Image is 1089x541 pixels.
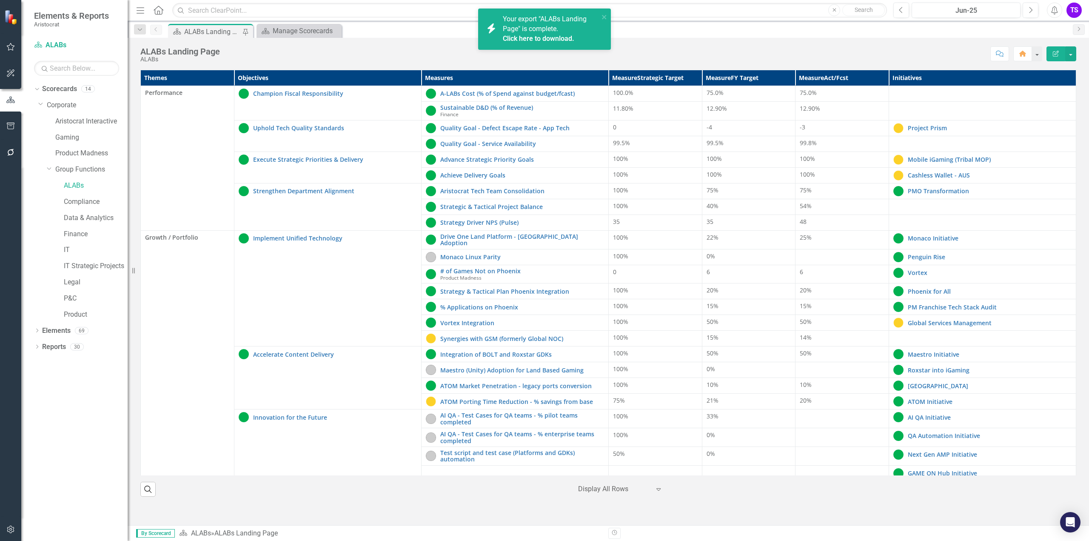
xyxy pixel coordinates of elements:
[908,172,1072,178] a: Cashless Wallet - AUS
[613,218,620,226] span: 35
[800,381,812,389] span: 10%
[707,233,718,241] span: 22%
[259,26,339,36] a: Manage Scorecards
[613,155,628,163] span: 100%
[893,365,904,375] img: On Track
[613,104,633,112] span: 11.80%
[800,155,815,163] span: 100%
[613,252,628,260] span: 100%
[426,186,436,196] img: On Track
[253,188,417,194] a: Strengthen Department Alignment
[141,230,234,481] td: Double-Click to Edit
[893,286,904,296] img: On Track
[426,349,436,359] img: On Track
[64,310,128,320] a: Product
[426,302,436,312] img: On Track
[426,318,436,328] img: On Track
[893,123,904,133] img: At Risk
[64,261,128,271] a: IT Strategic Projects
[889,447,1076,465] td: Double-Click to Edit Right Click for Context Menu
[64,294,128,303] a: P&C
[140,56,220,63] div: ALABs
[908,235,1072,241] a: Monaco Initiative
[3,9,20,25] img: ClearPoint Strategy
[234,230,421,346] td: Double-Click to Edit Right Click for Context Menu
[141,86,234,231] td: Double-Click to Edit
[915,6,1018,16] div: Jun-25
[64,229,128,239] a: Finance
[908,320,1072,326] a: Global Services Management
[908,125,1072,131] a: Project Prism
[421,447,608,465] td: Double-Click to Edit Right Click for Context Menu
[440,449,604,463] a: Test script and test case (Platforms and GDKs) automation
[893,468,904,478] img: On Track
[440,431,604,444] a: AI QA - Test Cases for QA teams - % enterprise teams completed
[800,333,812,341] span: 14%
[440,367,604,373] a: Maestro (Unity) Adoption for Land Based Gaming
[893,252,904,262] img: On Track
[426,269,436,279] img: On Track
[613,186,628,194] span: 100%
[613,396,625,404] span: 75%
[421,394,608,409] td: Double-Click to Edit Right Click for Context Menu
[421,183,608,199] td: Double-Click to Edit Right Click for Context Menu
[440,398,604,405] a: ATOM Porting Time Reduction - % savings from base
[889,167,1076,183] td: Double-Click to Edit Right Click for Context Menu
[613,123,616,131] span: 0
[440,219,604,226] a: Strategy Driver NPS (Pulse)
[145,89,230,97] span: Performance
[889,249,1076,265] td: Double-Click to Edit Right Click for Context Menu
[70,343,84,350] div: 30
[440,156,604,163] a: Advance Strategic Priority Goals
[613,431,628,439] span: 100%
[136,529,175,538] span: By Scorecard
[440,90,604,97] a: A-LABs Cost (% of Spend against budget/fcast)
[613,286,628,294] span: 100%
[253,414,417,421] a: Innovation for the Future
[503,34,574,43] a: Click here to download.
[179,529,602,538] div: »
[64,245,128,255] a: IT
[64,181,128,191] a: ALABs
[613,333,628,341] span: 100%
[440,203,604,210] a: Strategic & Tactical Project Balance
[253,90,417,97] a: Champion Fiscal Responsibility
[613,365,628,373] span: 100%
[889,183,1076,199] td: Double-Click to Edit Right Click for Context Menu
[440,304,604,310] a: % Applications on Phoenix
[239,155,249,165] img: On Track
[426,286,436,296] img: On Track
[908,351,1072,358] a: Maestro Initiative
[145,233,230,242] span: Growth / Portfolio
[908,188,1072,194] a: PMO Transformation
[421,409,608,428] td: Double-Click to Edit Right Click for Context Menu
[707,449,715,458] span: 0%
[889,230,1076,249] td: Double-Click to Edit Right Click for Context Menu
[42,342,66,352] a: Reports
[613,349,628,357] span: 100%
[440,104,604,111] a: Sustainable D&D (% of Revenue)
[64,197,128,207] a: Compliance
[893,170,904,180] img: At Risk
[908,269,1072,276] a: Vortex
[707,89,724,97] span: 75.0%
[426,202,436,212] img: On Track
[191,529,211,537] a: ALABs
[893,431,904,441] img: On Track
[440,233,604,246] a: Drive One Land Platform - [GEOGRAPHIC_DATA] Adoption
[842,4,885,16] button: Search
[707,318,718,326] span: 50%
[893,349,904,359] img: On Track
[800,123,805,131] span: -3
[707,396,718,404] span: 21%
[707,186,718,194] span: 75%
[34,11,109,21] span: Elements & Reports
[800,218,807,226] span: 48
[426,218,436,228] img: On Track
[707,123,712,131] span: -4
[239,349,249,359] img: On Track
[889,428,1076,447] td: Double-Click to Edit Right Click for Context Menu
[893,186,904,196] img: On Track
[908,367,1072,373] a: Roxstar into iGaming
[34,61,119,76] input: Search Below...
